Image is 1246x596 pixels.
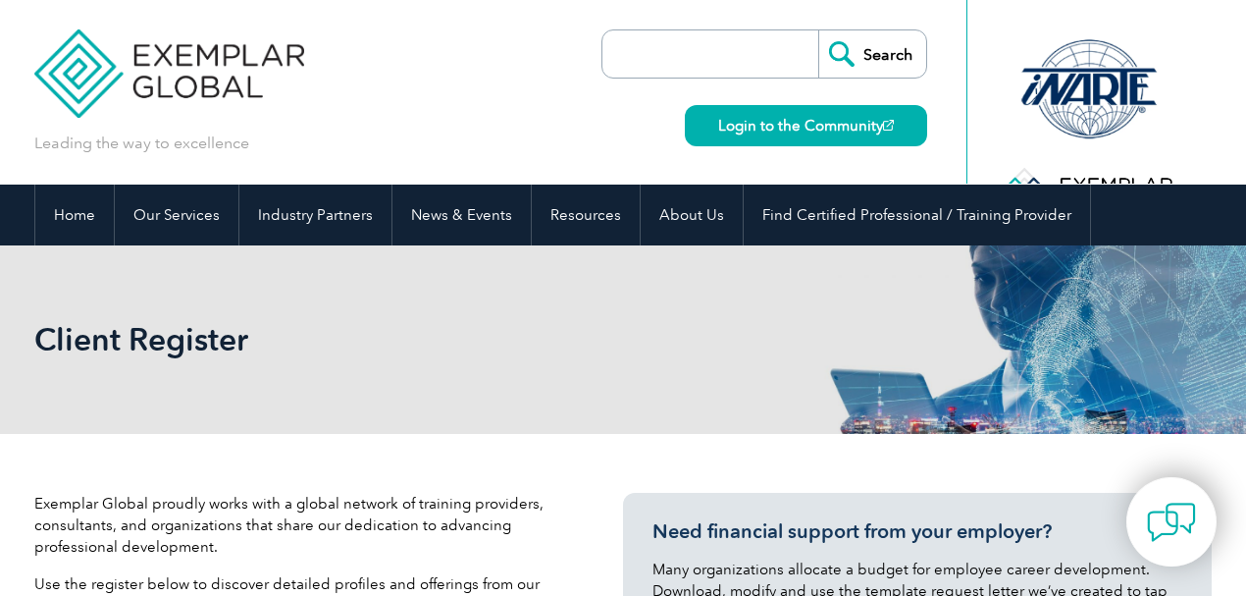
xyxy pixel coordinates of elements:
[34,493,564,558] p: Exemplar Global proudly works with a global network of training providers, consultants, and organ...
[641,185,743,245] a: About Us
[818,30,926,78] input: Search
[1147,498,1196,547] img: contact-chat.png
[685,105,927,146] a: Login to the Community
[35,185,114,245] a: Home
[392,185,531,245] a: News & Events
[34,133,249,154] p: Leading the way to excellence
[115,185,238,245] a: Our Services
[34,324,858,355] h2: Client Register
[239,185,391,245] a: Industry Partners
[652,519,1182,544] h3: Need financial support from your employer?
[883,120,894,131] img: open_square.png
[744,185,1090,245] a: Find Certified Professional / Training Provider
[532,185,640,245] a: Resources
